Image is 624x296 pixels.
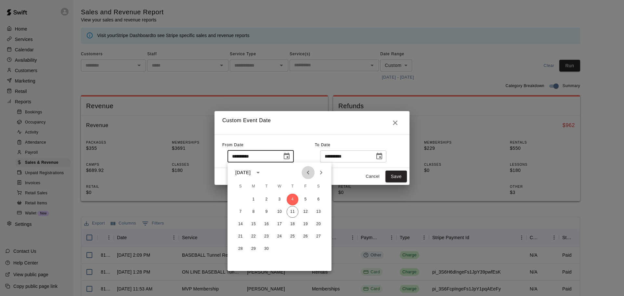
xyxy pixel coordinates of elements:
[261,231,272,242] button: 23
[248,194,259,205] button: 1
[253,167,264,178] button: calendar view is open, switch to year view
[287,231,298,242] button: 25
[235,243,246,255] button: 28
[235,218,246,230] button: 14
[274,218,285,230] button: 17
[222,143,244,147] span: From Date
[287,180,298,193] span: Thursday
[274,180,285,193] span: Wednesday
[300,218,311,230] button: 19
[235,206,246,218] button: 7
[214,111,409,135] h2: Custom Event Date
[235,180,246,193] span: Sunday
[300,206,311,218] button: 12
[313,194,324,205] button: 6
[274,206,285,218] button: 10
[274,194,285,205] button: 3
[389,116,402,129] button: Close
[300,231,311,242] button: 26
[373,150,386,163] button: Choose date, selected date is Sep 11, 2025
[248,180,259,193] span: Monday
[235,231,246,242] button: 21
[287,218,298,230] button: 18
[248,243,259,255] button: 29
[313,206,324,218] button: 13
[385,171,407,183] button: Save
[300,194,311,205] button: 5
[313,180,324,193] span: Saturday
[261,218,272,230] button: 16
[313,218,324,230] button: 20
[248,206,259,218] button: 8
[315,166,328,179] button: Next month
[261,243,272,255] button: 30
[362,172,383,182] button: Cancel
[261,194,272,205] button: 2
[248,218,259,230] button: 15
[274,231,285,242] button: 24
[287,194,298,205] button: 4
[313,231,324,242] button: 27
[261,180,272,193] span: Tuesday
[287,206,298,218] button: 11
[235,169,251,176] div: [DATE]
[280,150,293,163] button: Choose date, selected date is Sep 4, 2025
[302,166,315,179] button: Previous month
[261,206,272,218] button: 9
[315,143,331,147] span: To Date
[300,180,311,193] span: Friday
[248,231,259,242] button: 22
